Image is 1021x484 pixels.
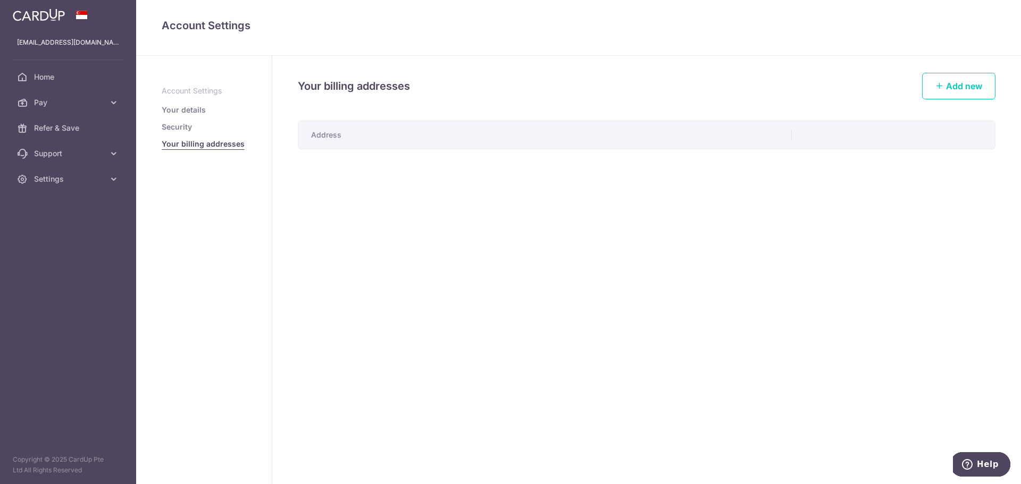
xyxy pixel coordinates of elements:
[34,148,104,159] span: Support
[162,122,192,132] a: Security
[162,105,206,115] a: Your details
[946,81,982,91] span: Add new
[162,86,246,96] p: Account Settings
[34,174,104,184] span: Settings
[298,121,792,149] th: Address
[162,17,995,34] h4: Account Settings
[34,72,104,82] span: Home
[24,7,46,17] span: Help
[953,452,1010,479] iframe: Opens a widget where you can find more information
[298,78,410,95] h4: Your billing addresses
[34,97,104,108] span: Pay
[13,9,65,21] img: CardUp
[922,73,995,99] a: Add new
[34,123,104,133] span: Refer & Save
[162,139,245,149] a: Your billing addresses
[17,37,119,48] p: [EMAIL_ADDRESS][DOMAIN_NAME]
